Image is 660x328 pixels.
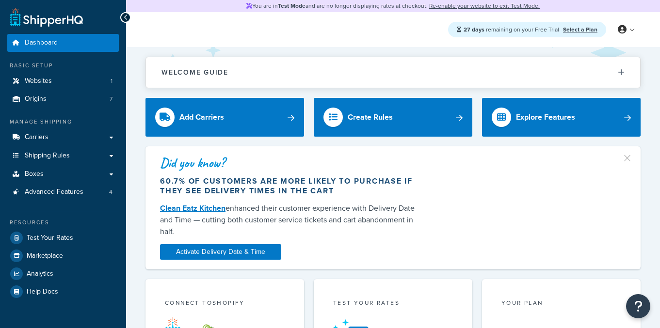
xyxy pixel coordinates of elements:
span: remaining on your Free Trial [464,25,561,34]
span: Carriers [25,133,48,141]
div: Connect to Shopify [165,298,285,310]
span: Dashboard [25,39,58,47]
span: Test Your Rates [27,234,73,242]
a: Select a Plan [563,25,597,34]
a: Activate Delivery Date & Time [160,244,281,260]
span: Websites [25,77,52,85]
span: 7 [110,95,113,103]
div: Explore Features [516,110,575,124]
div: Your Plan [501,298,621,310]
div: Did you know? [160,156,428,170]
button: Open Resource Center [626,294,650,318]
a: Boxes [7,165,119,183]
span: Shipping Rules [25,152,70,160]
div: Manage Shipping [7,118,119,126]
span: 1 [111,77,113,85]
a: Help Docs [7,283,119,300]
strong: Test Mode [278,1,306,10]
a: Origins7 [7,90,119,108]
div: enhanced their customer experience with Delivery Date and Time — cutting both customer service ti... [160,203,428,237]
span: Analytics [27,270,53,278]
span: Help Docs [27,288,58,296]
li: Advanced Features [7,183,119,201]
a: Carriers [7,128,119,146]
a: Add Carriers [145,98,304,137]
a: Shipping Rules [7,147,119,165]
strong: 27 days [464,25,484,34]
span: 4 [109,188,113,196]
div: Add Carriers [179,110,224,124]
div: Resources [7,219,119,227]
div: Test your rates [333,298,453,310]
a: Dashboard [7,34,119,52]
div: 60.7% of customers are more likely to purchase if they see delivery times in the cart [160,176,428,196]
a: Analytics [7,265,119,282]
a: Explore Features [482,98,641,137]
a: Test Your Rates [7,229,119,247]
a: Websites1 [7,72,119,90]
button: Welcome Guide [146,57,640,88]
a: Re-enable your website to exit Test Mode. [429,1,540,10]
span: Origins [25,95,47,103]
a: Create Rules [314,98,472,137]
a: Advanced Features4 [7,183,119,201]
span: Marketplace [27,252,63,260]
h2: Welcome Guide [161,69,228,76]
div: Basic Setup [7,62,119,70]
span: Advanced Features [25,188,83,196]
li: Origins [7,90,119,108]
div: Create Rules [348,110,393,124]
span: Boxes [25,170,44,178]
a: Clean Eatz Kitchen [160,203,225,214]
a: Marketplace [7,247,119,265]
